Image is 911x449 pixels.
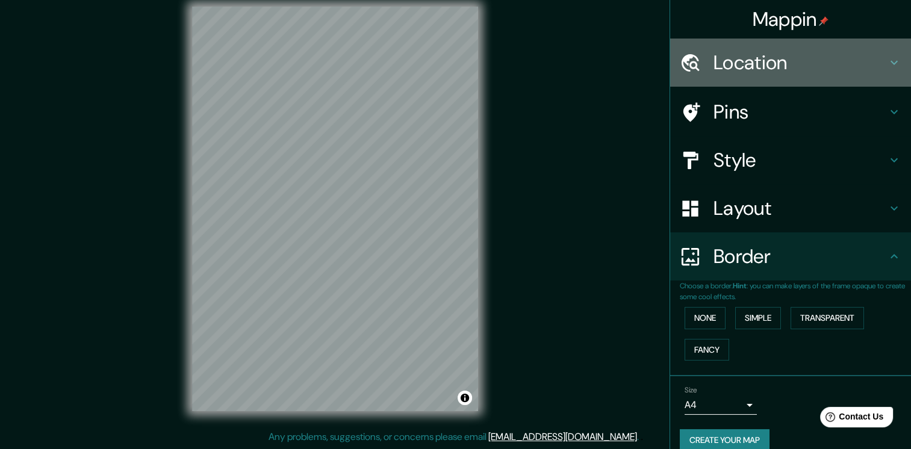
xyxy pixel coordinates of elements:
[819,16,829,26] img: pin-icon.png
[488,430,637,443] a: [EMAIL_ADDRESS][DOMAIN_NAME]
[670,232,911,280] div: Border
[714,148,887,172] h4: Style
[670,88,911,136] div: Pins
[670,136,911,184] div: Style
[714,244,887,268] h4: Border
[685,339,729,361] button: Fancy
[753,7,829,31] h4: Mappin
[458,391,472,405] button: Toggle attribution
[735,307,781,329] button: Simple
[670,184,911,232] div: Layout
[714,196,887,220] h4: Layout
[804,402,898,436] iframe: Help widget launcher
[641,430,643,444] div: .
[733,281,747,291] b: Hint
[714,100,887,124] h4: Pins
[791,307,864,329] button: Transparent
[685,307,726,329] button: None
[192,7,478,411] canvas: Map
[269,430,639,444] p: Any problems, suggestions, or concerns please email .
[685,385,697,395] label: Size
[714,51,887,75] h4: Location
[680,280,911,302] p: Choose a border. : you can make layers of the frame opaque to create some cool effects.
[639,430,641,444] div: .
[670,39,911,87] div: Location
[685,395,757,415] div: A4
